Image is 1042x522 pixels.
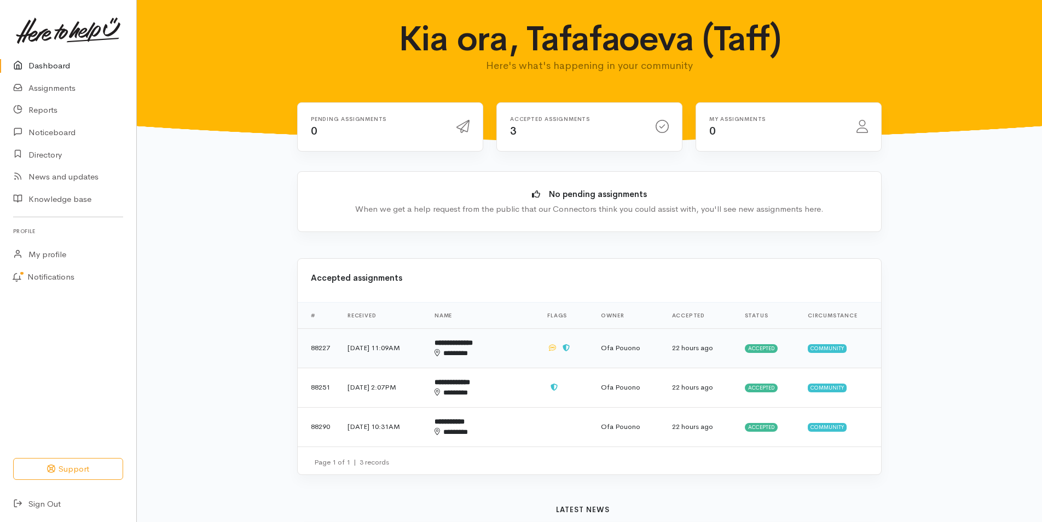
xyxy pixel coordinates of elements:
[663,302,736,328] th: Accepted
[592,368,663,407] td: Ofa Pouono
[377,20,803,58] h1: Kia ora, Tafafaoeva (Taff)
[314,203,865,216] div: When we get a help request from the public that our Connectors think you could assist with, you'l...
[672,382,713,392] time: 22 hours ago
[311,124,317,138] span: 0
[298,368,339,407] td: 88251
[298,302,339,328] th: #
[354,457,356,467] span: |
[808,423,847,432] span: Community
[672,343,713,352] time: 22 hours ago
[510,116,642,122] h6: Accepted assignments
[808,344,847,353] span: Community
[736,302,799,328] th: Status
[539,302,592,328] th: Flags
[298,407,339,446] td: 88290
[510,124,517,138] span: 3
[339,368,426,407] td: [DATE] 2:07PM
[592,328,663,368] td: Ofa Pouono
[745,423,778,432] span: Accepted
[745,384,778,392] span: Accepted
[298,328,339,368] td: 88227
[339,302,426,328] th: Received
[377,58,803,73] p: Here's what's happening in your community
[556,505,610,514] b: Latest news
[314,457,389,467] small: Page 1 of 1 3 records
[13,458,123,480] button: Support
[311,116,443,122] h6: Pending assignments
[709,116,843,122] h6: My assignments
[592,407,663,446] td: Ofa Pouono
[808,384,847,392] span: Community
[672,422,713,431] time: 22 hours ago
[745,344,778,353] span: Accepted
[592,302,663,328] th: Owner
[426,302,539,328] th: Name
[339,407,426,446] td: [DATE] 10:31AM
[709,124,716,138] span: 0
[799,302,881,328] th: Circumstance
[339,328,426,368] td: [DATE] 11:09AM
[13,224,123,239] h6: Profile
[311,272,402,283] b: Accepted assignments
[549,189,647,199] b: No pending assignments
